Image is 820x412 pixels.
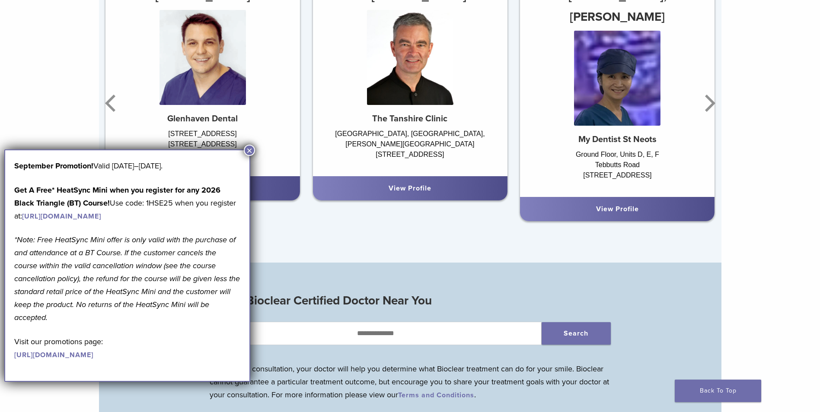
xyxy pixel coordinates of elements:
b: September Promotion! [14,161,93,171]
button: Close [244,145,255,156]
img: Dr. Richard Brooks [367,10,453,105]
a: View Profile [389,184,431,193]
div: [GEOGRAPHIC_DATA], [GEOGRAPHIC_DATA], [PERSON_NAME][GEOGRAPHIC_DATA] [STREET_ADDRESS] [313,129,507,168]
p: Use code: 1HSE25 when you register at: [14,184,240,222]
div: Ground Floor, Units D, E, F Tebbutts Road [STREET_ADDRESS] [520,149,715,188]
strong: Get A Free* HeatSync Mini when you register for any 2026 Black Triangle (BT) Course! [14,185,220,208]
button: Next [700,77,717,129]
p: During your consultation, your doctor will help you determine what Bioclear treatment can do for ... [210,362,611,401]
a: Terms and Conditions [398,391,474,399]
strong: My Dentist St Neots [578,134,657,145]
a: [URL][DOMAIN_NAME] [14,351,93,359]
img: Dr. Mark Vincent [160,10,246,105]
strong: Glenhaven Dental [167,114,238,124]
a: [URL][DOMAIN_NAME] [22,212,101,221]
div: [STREET_ADDRESS] [STREET_ADDRESS] [105,129,300,168]
p: Valid [DATE]–[DATE]. [14,159,240,172]
p: Visit our promotions page: [14,335,240,361]
button: Search [542,322,611,345]
a: View Profile [596,205,639,213]
a: Back To Top [675,380,761,402]
button: Previous [103,77,121,129]
img: Dr. Shuk Yin, Yip [574,31,660,126]
strong: The Tanshire Clinic [372,114,447,124]
h3: Find a Bioclear Certified Doctor Near You [210,290,611,311]
em: *Note: Free HeatSync Mini offer is only valid with the purchase of and attendance at a BT Course.... [14,235,240,322]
